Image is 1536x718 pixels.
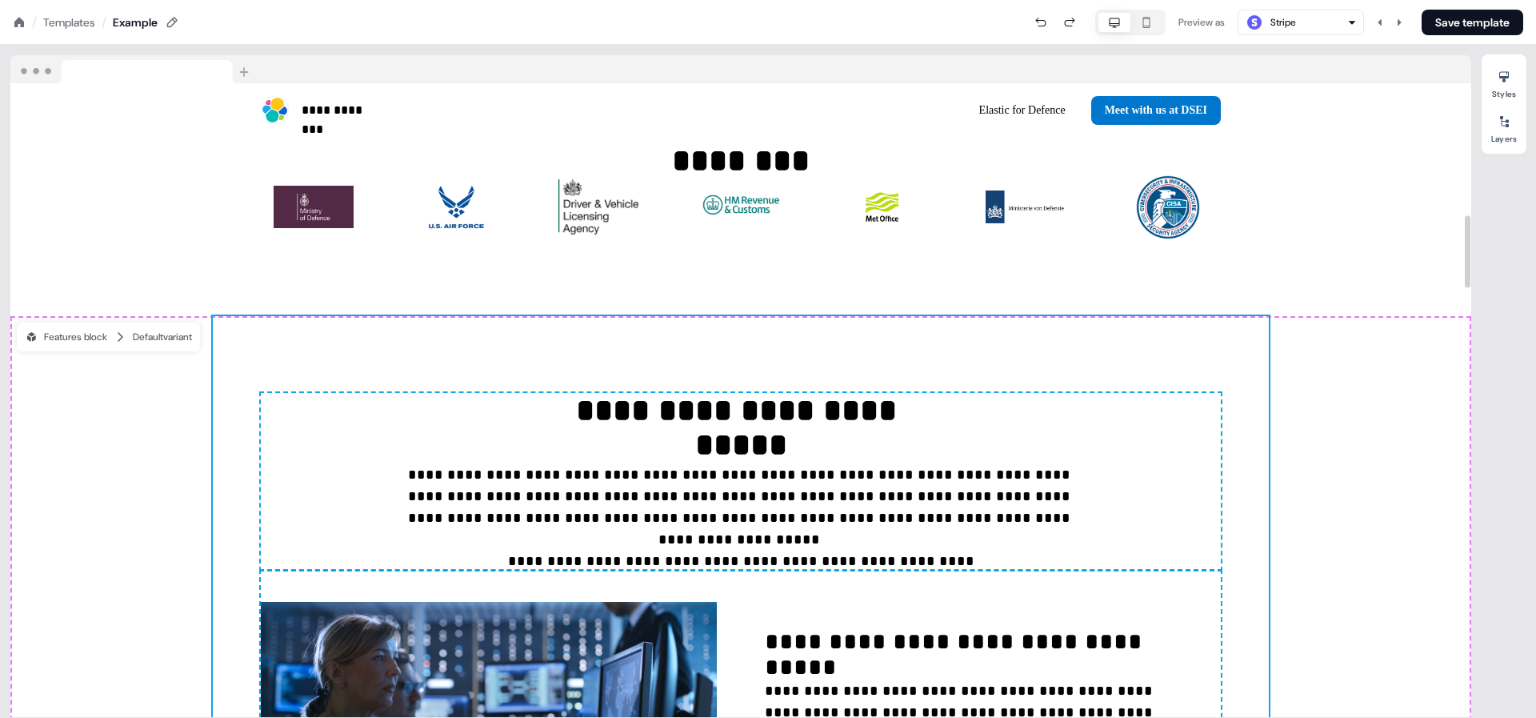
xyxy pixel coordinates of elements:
button: Save template [1422,10,1523,35]
div: Default variant [133,329,192,345]
button: Styles [1482,64,1526,99]
div: / [102,14,106,31]
div: Elastic for DefenceMeet with us at DSEI [747,96,1221,125]
a: Templates [43,14,95,30]
button: Meet with us at DSEI [1091,96,1221,125]
button: Layers [1482,109,1526,144]
img: Image [416,175,496,239]
div: Stripe [1270,14,1296,30]
div: Example [113,14,158,30]
div: Features block [25,329,107,345]
button: Elastic for Defence [966,96,1078,125]
div: Preview as [1178,14,1225,30]
button: Stripe [1238,10,1364,35]
img: Image [1128,175,1208,239]
img: Image [274,175,354,239]
img: Browser topbar [10,55,256,84]
img: Image [986,175,1066,239]
img: Image [701,175,781,239]
img: Image [558,175,638,239]
div: / [32,14,37,31]
div: ImageImageImageImageImageImageImage [261,162,1221,252]
img: Image [843,175,923,239]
